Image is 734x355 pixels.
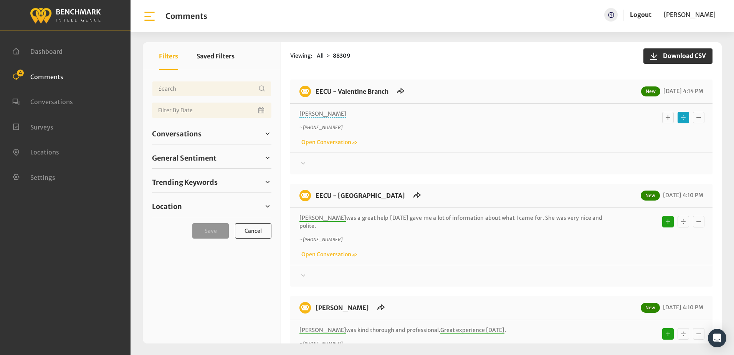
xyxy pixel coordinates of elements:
[30,48,63,55] span: Dashboard
[152,201,182,212] span: Location
[143,10,156,23] img: bar
[17,70,24,76] span: 4
[299,237,342,242] i: ~ [PHONE_NUMBER]
[30,6,101,25] img: benchmark
[12,173,55,181] a: Settings
[299,190,311,201] img: benchmark
[30,98,73,106] span: Conversations
[152,128,271,139] a: Conversations
[641,303,660,313] span: New
[660,326,706,342] div: Basic example
[299,110,346,118] span: [PERSON_NAME]
[630,11,651,18] a: Logout
[660,110,706,125] div: Basic example
[316,88,388,95] a: EECU - Valentine Branch
[290,52,312,60] span: Viewing:
[311,190,410,201] h6: EECU - Clinton Way
[641,86,660,96] span: New
[30,73,63,80] span: Comments
[152,152,271,164] a: General Sentiment
[152,176,271,188] a: Trending Keywords
[316,304,369,312] a: [PERSON_NAME]
[299,139,357,146] a: Open Conversation
[333,52,350,59] strong: 88309
[660,214,706,229] div: Basic example
[641,191,660,201] span: New
[311,86,393,97] h6: EECU - Valentine Branch
[12,148,59,155] a: Locations
[12,47,63,55] a: Dashboard
[152,177,218,187] span: Trending Keywords
[12,72,63,80] a: Comments 4
[30,148,59,156] span: Locations
[661,192,703,199] span: [DATE] 4:10 PM
[12,97,73,105] a: Conversations
[152,153,217,163] span: General Sentiment
[299,327,346,334] span: [PERSON_NAME]
[30,173,55,181] span: Settings
[299,326,602,334] p: was kind thorough and professional. .
[159,42,178,70] button: Filters
[299,214,602,230] p: was a great help [DATE] gave me a lot of information about what I came for. She was very nice and...
[643,48,713,64] button: Download CSV
[316,192,405,199] a: EECU - [GEOGRAPHIC_DATA]
[661,88,703,95] span: [DATE] 4:14 PM
[257,103,267,118] button: Open Calendar
[235,223,271,239] button: Cancel
[12,123,53,130] a: Surveys
[152,129,202,139] span: Conversations
[658,51,706,60] span: Download CSV
[299,341,342,347] i: ~ [PHONE_NUMBER]
[299,214,346,222] span: [PERSON_NAME]
[299,124,342,130] i: ~ [PHONE_NUMBER]
[311,302,374,314] h6: EECU - Perrin
[708,329,726,347] div: Open Intercom Messenger
[664,11,716,18] span: [PERSON_NAME]
[664,8,716,22] a: [PERSON_NAME]
[152,103,271,118] input: Date range input field
[299,86,311,97] img: benchmark
[317,52,324,59] span: All
[440,327,504,334] span: Great experience [DATE]
[152,201,271,212] a: Location
[299,302,311,314] img: benchmark
[197,42,235,70] button: Saved Filters
[152,81,271,96] input: Username
[661,304,703,311] span: [DATE] 4:10 PM
[165,12,207,21] h1: Comments
[299,251,357,258] a: Open Conversation
[630,8,651,22] a: Logout
[30,123,53,131] span: Surveys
